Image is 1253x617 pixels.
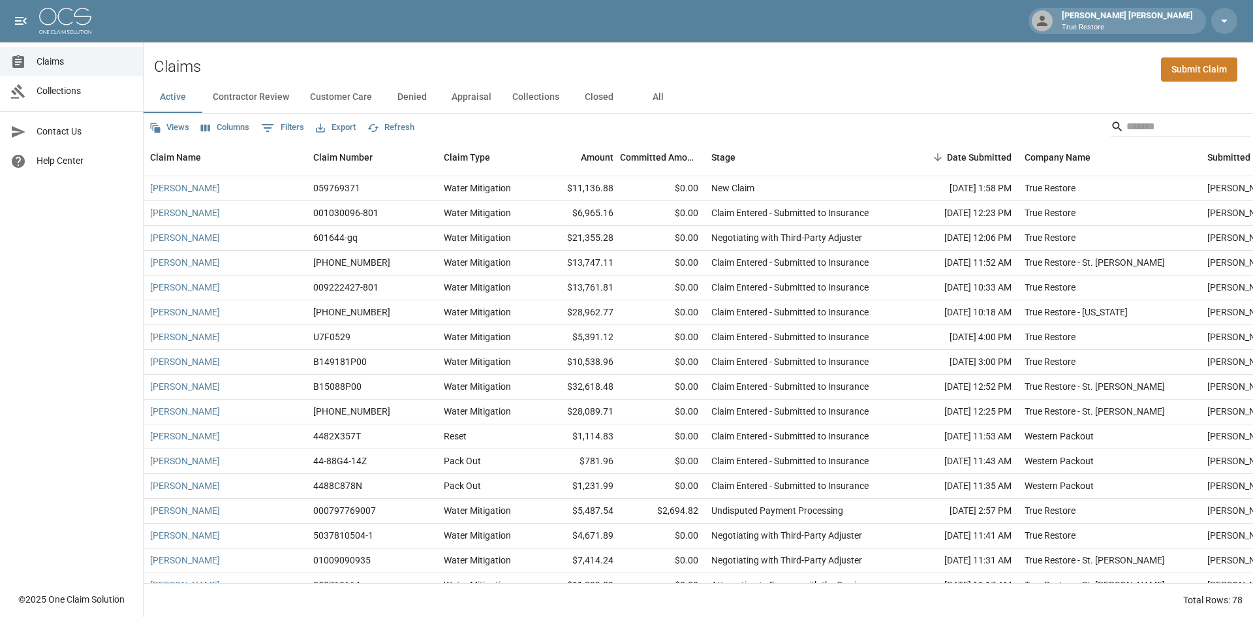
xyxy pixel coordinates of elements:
div: Water Mitigation [444,281,511,294]
button: Select columns [198,118,253,138]
div: $6,965.16 [535,201,620,226]
a: Submit Claim [1161,57,1237,82]
div: [DATE] 11:52 AM [901,251,1018,276]
div: Company Name [1018,139,1201,176]
button: Refresh [364,118,418,138]
div: Water Mitigation [444,554,511,567]
div: $5,487.54 [535,499,620,524]
div: True Restore - St. George [1025,380,1165,393]
div: Water Mitigation [444,330,511,343]
div: True Restore [1025,281,1075,294]
div: 009222427-801 [313,281,379,294]
div: [DATE] 11:31 AM [901,548,1018,573]
div: 4482X357T [313,430,361,443]
div: $0.00 [620,524,705,548]
div: Claim Entered - Submitted to Insurance [711,479,869,492]
div: $1,231.99 [535,474,620,499]
span: Collections [37,84,132,98]
div: $11,136.88 [535,176,620,201]
div: $0.00 [620,201,705,226]
div: 000797769007 [313,504,376,517]
div: True Restore [1025,355,1075,368]
div: [PERSON_NAME] [PERSON_NAME] [1057,9,1198,33]
div: 001030096-801 [313,206,379,219]
div: Claim Entered - Submitted to Insurance [711,430,869,443]
div: Negotiating with Third-Party Adjuster [711,231,862,244]
a: [PERSON_NAME] [150,454,220,467]
div: True Restore [1025,504,1075,517]
div: True Restore [1025,206,1075,219]
div: 01009090935 [313,554,371,567]
div: U7F0529 [313,330,350,343]
a: [PERSON_NAME] [150,479,220,492]
div: Committed Amount [620,139,705,176]
button: Export [313,118,359,138]
div: Western Packout [1025,479,1094,492]
div: Water Mitigation [444,231,511,244]
div: $4,671.89 [535,524,620,548]
div: $0.00 [620,400,705,424]
div: Water Mitigation [444,380,511,393]
div: [DATE] 3:00 PM [901,350,1018,375]
div: $13,761.81 [535,276,620,300]
a: [PERSON_NAME] [150,405,220,418]
div: $0.00 [620,573,705,598]
button: open drawer [8,8,34,34]
div: Total Rows: 78 [1183,593,1243,607]
div: True Restore [1025,529,1075,542]
div: Water Mitigation [444,578,511,592]
div: $0.00 [620,474,705,499]
div: Water Mitigation [444,405,511,418]
div: True Restore - St. George [1025,256,1165,269]
div: [DATE] 12:52 PM [901,375,1018,400]
div: 5037810504-1 [313,529,373,542]
div: $0.00 [620,300,705,325]
div: $0.00 [620,449,705,474]
a: [PERSON_NAME] [150,281,220,294]
div: Claim Number [313,139,373,176]
div: Claim Entered - Submitted to Insurance [711,206,869,219]
div: Claim Entered - Submitted to Insurance [711,306,869,319]
div: $11,389.89 [535,573,620,598]
div: Water Mitigation [444,529,511,542]
div: True Restore - St. George [1025,578,1165,592]
div: $1,114.83 [535,424,620,449]
div: Claim Entered - Submitted to Insurance [711,355,869,368]
button: Closed [570,82,628,113]
div: True Restore - St. George [1025,405,1165,418]
div: [DATE] 1:58 PM [901,176,1018,201]
button: Show filters [258,118,307,138]
div: Water Mitigation [444,306,511,319]
span: Claims [37,55,132,69]
div: $0.00 [620,548,705,573]
div: Negotiating with Third-Party Adjuster [711,529,862,542]
div: Negotiating with Third-Party Adjuster [711,554,862,567]
div: 44-88G4-14Z [313,454,367,467]
div: $10,538.96 [535,350,620,375]
a: [PERSON_NAME] [150,554,220,567]
div: [DATE] 11:43 AM [901,449,1018,474]
div: Amount [581,139,613,176]
div: [DATE] 11:35 AM [901,474,1018,499]
span: Contact Us [37,125,132,138]
div: $0.00 [620,424,705,449]
div: 059769371 [313,182,360,195]
div: [DATE] 2:57 PM [901,499,1018,524]
div: $0.00 [620,325,705,350]
div: Water Mitigation [444,256,511,269]
a: [PERSON_NAME] [150,330,220,343]
div: 300-0473221-2025 [313,256,390,269]
div: $28,962.77 [535,300,620,325]
div: B149181P00 [313,355,367,368]
div: New Claim [711,182,754,195]
div: $13,747.11 [535,251,620,276]
div: $21,355.28 [535,226,620,251]
div: Water Mitigation [444,206,511,219]
div: Claim Entered - Submitted to Insurance [711,330,869,343]
a: [PERSON_NAME] [150,529,220,542]
a: [PERSON_NAME] [150,430,220,443]
div: Claim Entered - Submitted to Insurance [711,256,869,269]
div: [DATE] 10:33 AM [901,276,1018,300]
div: Claim Number [307,139,437,176]
a: [PERSON_NAME] [150,206,220,219]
